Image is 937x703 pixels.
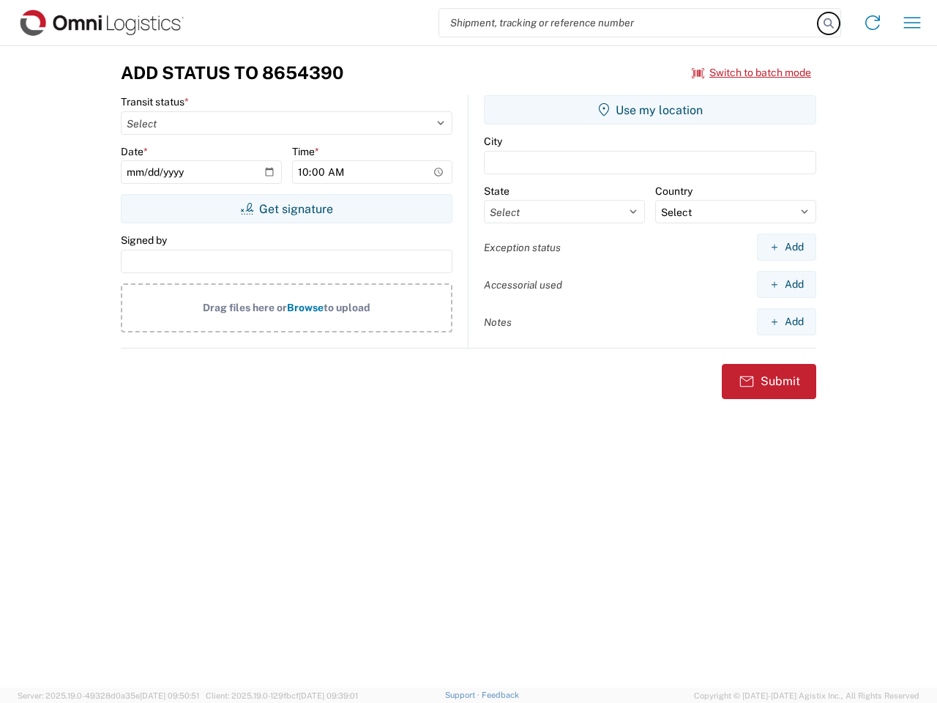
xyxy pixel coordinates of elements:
[445,691,482,699] a: Support
[121,62,343,83] h3: Add Status to 8654390
[140,691,199,700] span: [DATE] 09:50:51
[484,95,816,124] button: Use my location
[206,691,358,700] span: Client: 2025.19.0-129fbcf
[484,241,561,254] label: Exception status
[757,234,816,261] button: Add
[203,302,287,313] span: Drag files here or
[655,185,693,198] label: Country
[121,234,167,247] label: Signed by
[484,135,502,148] label: City
[482,691,519,699] a: Feedback
[692,61,811,85] button: Switch to batch mode
[439,9,818,37] input: Shipment, tracking or reference number
[757,308,816,335] button: Add
[121,145,148,158] label: Date
[121,95,189,108] label: Transit status
[484,316,512,329] label: Notes
[484,185,509,198] label: State
[292,145,319,158] label: Time
[757,271,816,298] button: Add
[694,689,919,702] span: Copyright © [DATE]-[DATE] Agistix Inc., All Rights Reserved
[287,302,324,313] span: Browse
[484,278,562,291] label: Accessorial used
[299,691,358,700] span: [DATE] 09:39:01
[324,302,370,313] span: to upload
[722,364,816,399] button: Submit
[18,691,199,700] span: Server: 2025.19.0-49328d0a35e
[121,194,452,223] button: Get signature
